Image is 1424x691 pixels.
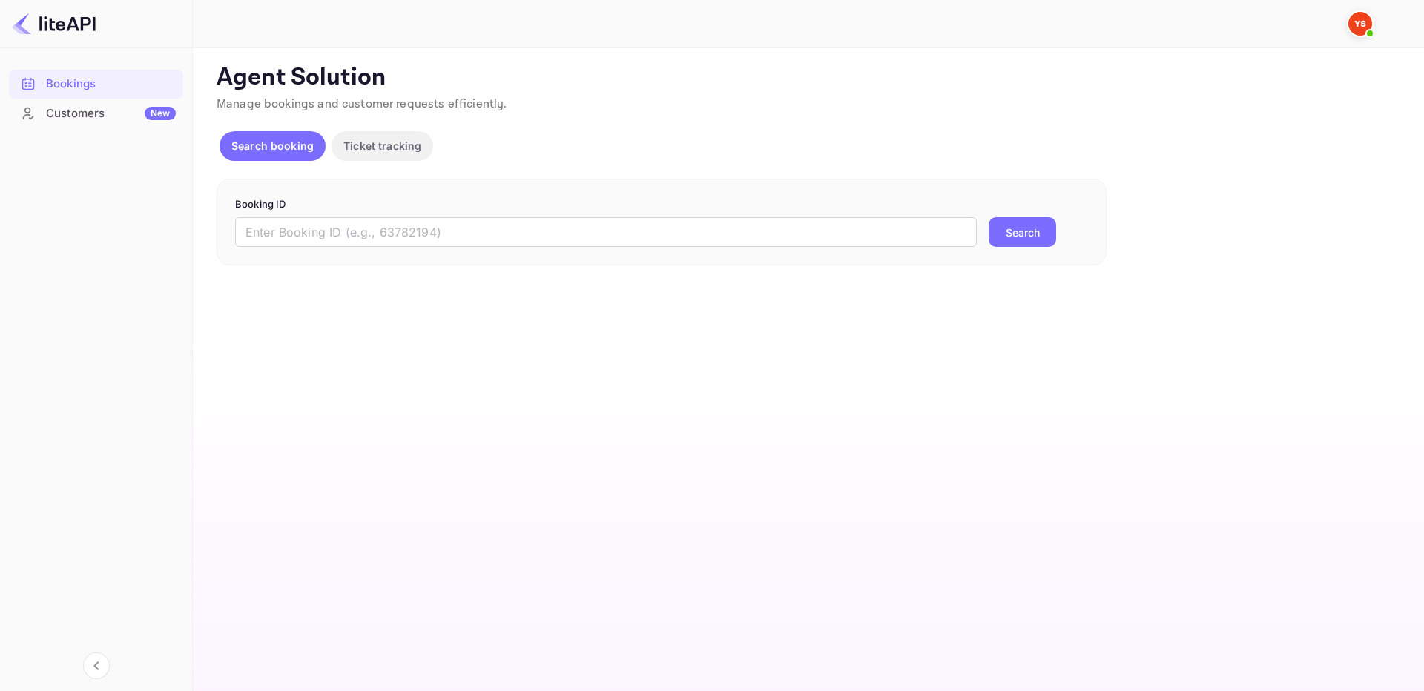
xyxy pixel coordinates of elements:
div: Bookings [9,70,183,99]
img: LiteAPI logo [12,12,96,36]
p: Agent Solution [217,63,1397,93]
div: Bookings [46,76,176,93]
span: Manage bookings and customer requests efficiently. [217,96,507,112]
p: Ticket tracking [343,138,421,153]
input: Enter Booking ID (e.g., 63782194) [235,217,977,247]
a: CustomersNew [9,99,183,127]
div: Customers [46,105,176,122]
p: Booking ID [235,197,1088,212]
img: Yandex Support [1348,12,1372,36]
button: Collapse navigation [83,652,110,679]
a: Bookings [9,70,183,97]
div: New [145,107,176,120]
button: Search [989,217,1056,247]
div: CustomersNew [9,99,183,128]
p: Search booking [231,138,314,153]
